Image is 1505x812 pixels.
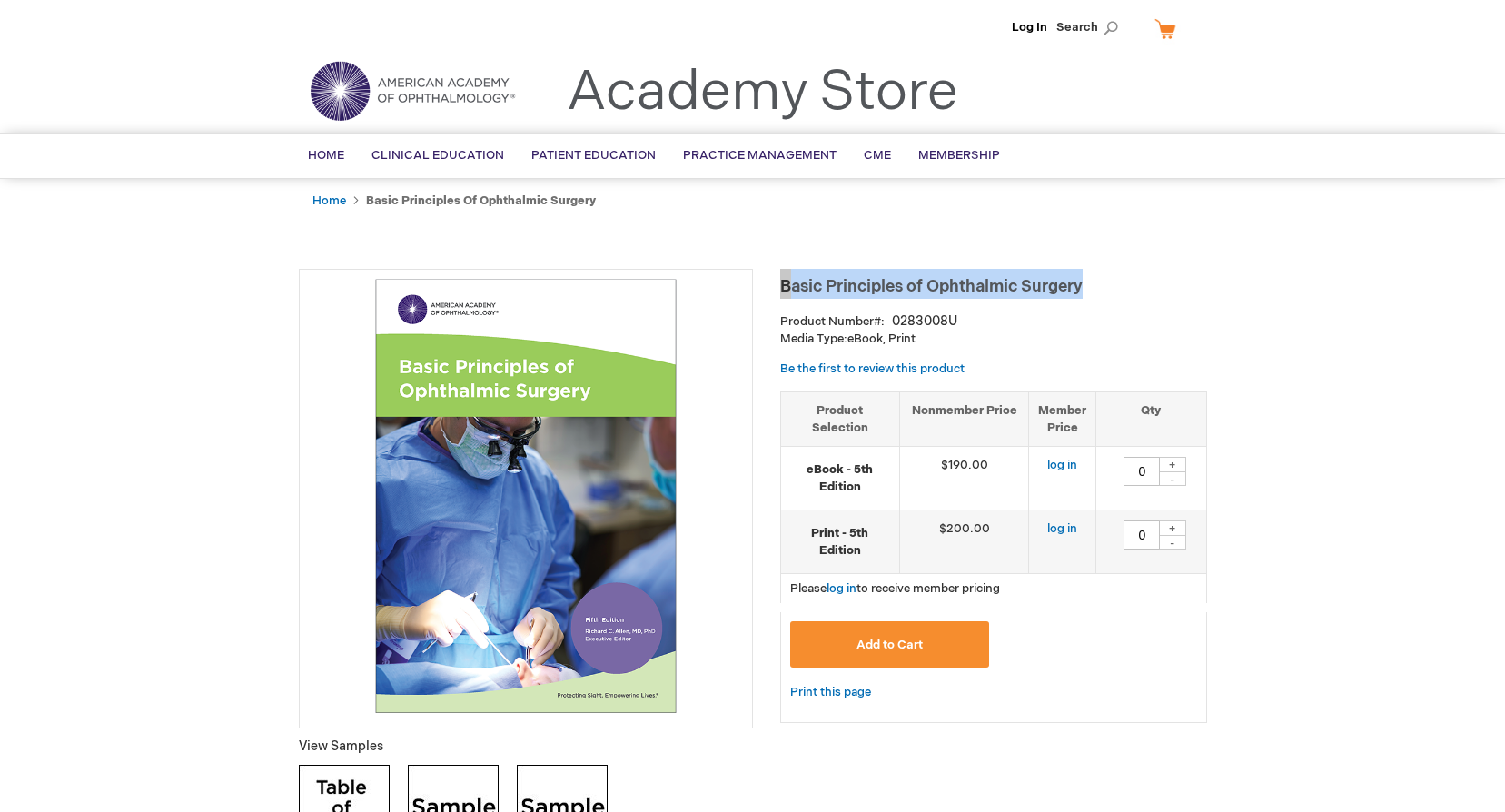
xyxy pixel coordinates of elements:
[790,525,890,559] strong: Print - 5th Edition
[1012,20,1047,35] a: Log In
[780,332,847,346] strong: Media Type:
[856,638,923,652] span: Add to Cart
[308,148,344,163] span: Home
[371,148,504,163] span: Clinical Education
[1159,535,1186,550] div: -
[1159,471,1186,486] div: -
[1159,457,1186,472] div: +
[790,581,1000,596] span: Please to receive member pricing
[780,361,965,376] a: Be the first to review this product
[1047,521,1077,536] a: log in
[309,279,743,713] img: Basic Principles of Ophthalmic Surgery
[1096,391,1206,446] th: Qty
[827,581,856,596] a: log in
[790,681,871,704] a: Print this page
[1056,9,1125,45] span: Search
[780,331,1207,348] p: eBook, Print
[780,314,885,329] strong: Product Number
[899,447,1029,510] td: $190.00
[864,148,891,163] span: CME
[567,60,958,125] a: Academy Store
[1124,457,1160,486] input: Qty
[366,193,596,208] strong: Basic Principles of Ophthalmic Surgery
[790,621,990,668] button: Add to Cart
[1159,520,1186,536] div: +
[683,148,837,163] span: Practice Management
[781,391,900,446] th: Product Selection
[918,148,1000,163] span: Membership
[312,193,346,208] a: Home
[1029,391,1096,446] th: Member Price
[780,277,1083,296] span: Basic Principles of Ophthalmic Surgery
[899,510,1029,574] td: $200.00
[899,391,1029,446] th: Nonmember Price
[531,148,656,163] span: Patient Education
[299,738,753,756] p: View Samples
[1047,458,1077,472] a: log in
[790,461,890,495] strong: eBook - 5th Edition
[892,312,957,331] div: 0283008U
[1124,520,1160,550] input: Qty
